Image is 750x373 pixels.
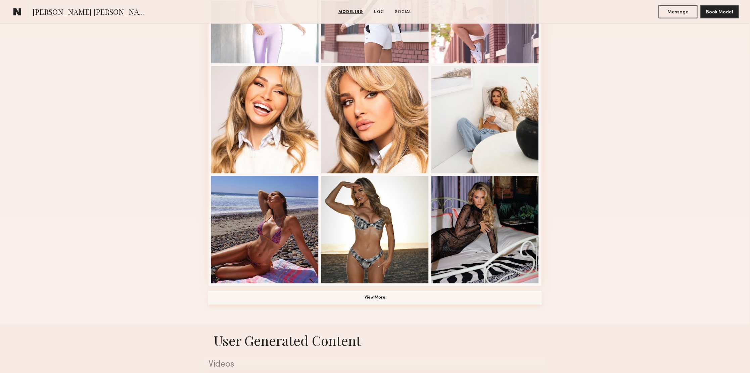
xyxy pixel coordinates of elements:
button: Book Model [700,5,739,18]
h1: User Generated Content [203,332,547,350]
div: Videos [208,361,542,369]
span: [PERSON_NAME] [PERSON_NAME] [33,7,149,18]
button: View More [208,291,542,305]
a: UGC [371,9,387,15]
a: Modeling [336,9,366,15]
a: Social [392,9,414,15]
a: Book Model [700,9,739,14]
button: Message [659,5,698,18]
